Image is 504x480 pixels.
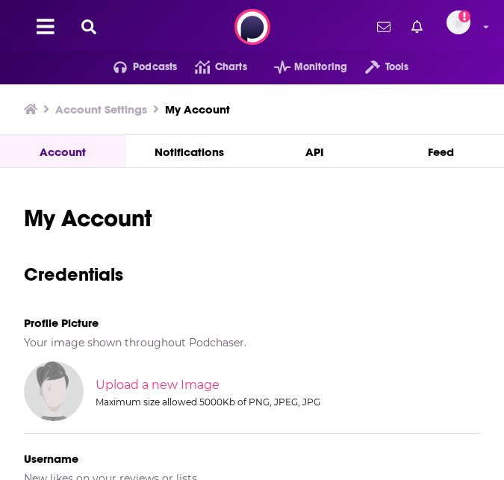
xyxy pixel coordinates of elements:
button: open menu [96,55,178,79]
a: Notifications [126,135,252,167]
h3: Credentials [24,263,480,286]
a: Account Settings [55,102,147,116]
a: Charts [177,55,246,79]
span: Charts [215,57,247,78]
img: Podchaser - Follow, Share and Rate Podcasts [234,9,270,45]
div: Maximum size allowed 5000Kb of PNG, JPEG, JPG [96,396,477,408]
img: Your profile image [24,361,84,421]
a: Feed [378,135,504,167]
button: open menu [256,55,347,79]
a: Show notifications dropdown [371,14,396,40]
button: open menu [347,55,408,79]
h1: My Account [24,204,480,233]
a: Logged in as ischmitt [447,10,479,43]
a: My Account [165,102,230,116]
h5: Username [24,452,480,466]
a: Show notifications dropdown [405,14,429,40]
img: User Profile [447,10,470,34]
span: Podcasts [133,57,177,78]
span: Monitoring [294,57,347,78]
h5: Your image shown throughout Podchaser. [24,336,480,349]
svg: Add a profile image [458,10,470,22]
a: API [252,135,379,167]
h5: Profile Picture [24,316,480,330]
span: Tools [385,57,409,78]
span: Logged in as ischmitt [447,10,470,34]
